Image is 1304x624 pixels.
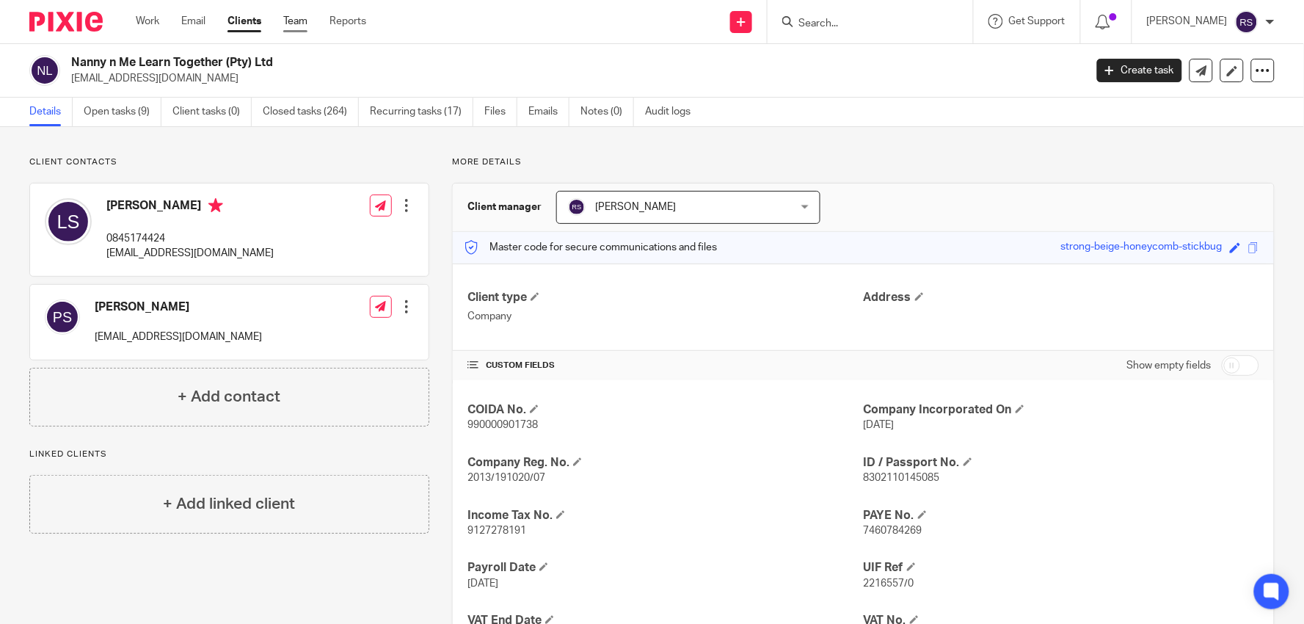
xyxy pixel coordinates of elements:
a: Details [29,98,73,126]
p: Client contacts [29,156,429,168]
span: 8302110145085 [864,473,940,483]
a: Clients [227,14,261,29]
a: Emails [528,98,569,126]
span: 2216557/0 [864,578,914,589]
h4: [PERSON_NAME] [95,300,262,315]
img: svg%3E [45,300,80,335]
h4: PAYE No. [864,508,1259,523]
span: Get Support [1009,16,1066,26]
div: strong-beige-honeycomb-stickbug [1061,239,1223,256]
p: More details [452,156,1275,168]
h4: Company Incorporated On [864,402,1259,418]
p: [EMAIL_ADDRESS][DOMAIN_NAME] [71,71,1075,86]
a: Audit logs [645,98,702,126]
h3: Client manager [467,200,542,214]
a: Email [181,14,205,29]
span: [DATE] [864,420,895,430]
span: 2013/191020/07 [467,473,545,483]
h4: + Add contact [178,385,280,408]
i: Primary [208,198,223,213]
p: Master code for secure communications and files [464,240,717,255]
p: [EMAIL_ADDRESS][DOMAIN_NAME] [95,330,262,344]
h4: UIF Ref [864,560,1259,576]
h4: Income Tax No. [467,508,863,523]
h4: ID / Passport No. [864,455,1259,471]
span: 9127278191 [467,526,526,536]
img: Pixie [29,12,103,32]
a: Work [136,14,159,29]
h4: Client type [467,290,863,305]
h2: Nanny n Me Learn Together (Pty) Ltd [71,55,874,70]
input: Search [797,18,929,31]
img: svg%3E [29,55,60,86]
span: 990000901738 [467,420,538,430]
h4: COIDA No. [467,402,863,418]
p: [PERSON_NAME] [1147,14,1228,29]
a: Recurring tasks (17) [370,98,473,126]
label: Show empty fields [1127,358,1212,373]
a: Closed tasks (264) [263,98,359,126]
img: svg%3E [45,198,92,245]
a: Create task [1097,59,1182,82]
h4: Address [864,290,1259,305]
h4: Company Reg. No. [467,455,863,471]
p: Linked clients [29,449,429,460]
a: Files [484,98,517,126]
p: 0845174424 [106,231,274,246]
h4: CUSTOM FIELDS [467,360,863,371]
a: Notes (0) [580,98,634,126]
p: Company [467,309,863,324]
h4: Payroll Date [467,560,863,576]
a: Reports [329,14,366,29]
a: Client tasks (0) [172,98,252,126]
h4: [PERSON_NAME] [106,198,274,217]
span: [PERSON_NAME] [595,202,676,212]
p: [EMAIL_ADDRESS][DOMAIN_NAME] [106,246,274,261]
a: Open tasks (9) [84,98,161,126]
span: [DATE] [467,578,498,589]
a: Team [283,14,307,29]
span: 7460784269 [864,526,922,536]
img: svg%3E [568,198,586,216]
h4: + Add linked client [163,493,295,515]
img: svg%3E [1235,10,1259,34]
